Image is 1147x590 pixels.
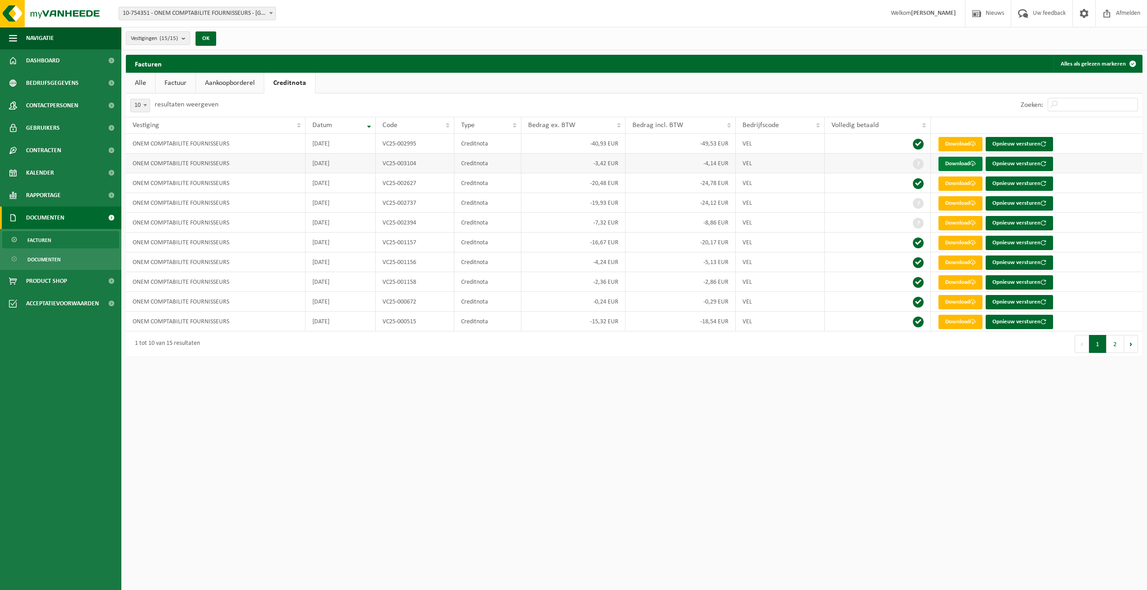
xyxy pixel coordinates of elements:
button: Opnieuw versturen [986,315,1053,329]
td: ONEM COMPTABILITE FOURNISSEURS [126,272,306,292]
td: -20,48 EUR [521,173,626,193]
span: Datum [312,122,332,129]
td: Creditnota [454,292,521,312]
a: Factuur [156,73,196,93]
a: Download [938,236,983,250]
td: VEL [736,272,825,292]
span: Vestiging [133,122,159,129]
a: Download [938,255,983,270]
td: VEL [736,312,825,331]
button: Next [1124,335,1138,353]
td: [DATE] [306,173,376,193]
td: Creditnota [454,213,521,233]
a: Alle [126,73,155,93]
td: Creditnota [454,272,521,292]
button: OK [196,31,216,46]
td: Creditnota [454,154,521,173]
a: Creditnota [264,73,315,93]
td: ONEM COMPTABILITE FOURNISSEURS [126,312,306,331]
span: Kalender [26,162,54,184]
td: VEL [736,134,825,154]
a: Facturen [2,231,119,248]
td: VC25-002995 [376,134,454,154]
span: Navigatie [26,27,54,49]
td: Creditnota [454,312,521,331]
button: Opnieuw versturen [986,295,1053,309]
button: Alles als gelezen markeren [1054,55,1142,73]
td: VC25-000672 [376,292,454,312]
td: ONEM COMPTABILITE FOURNISSEURS [126,193,306,213]
button: Opnieuw versturen [986,275,1053,290]
span: Rapportage [26,184,61,207]
td: -20,17 EUR [626,233,736,252]
button: Vestigingen(15/15) [126,31,190,45]
td: ONEM COMPTABILITE FOURNISSEURS [126,292,306,312]
td: -24,12 EUR [626,193,736,213]
td: [DATE] [306,252,376,272]
td: -24,78 EUR [626,173,736,193]
button: 1 [1089,335,1107,353]
label: resultaten weergeven [155,101,218,108]
span: Contracten [26,139,61,162]
strong: [PERSON_NAME] [911,10,956,17]
count: (15/15) [160,35,178,41]
button: Opnieuw versturen [986,216,1053,230]
td: Creditnota [454,193,521,213]
span: Gebruikers [26,117,60,139]
td: Creditnota [454,134,521,154]
button: Opnieuw versturen [986,236,1053,250]
td: -49,53 EUR [626,134,736,154]
span: Documenten [26,207,64,229]
a: Download [938,216,983,230]
button: Opnieuw versturen [986,137,1053,151]
td: [DATE] [306,292,376,312]
a: Aankoopborderel [196,73,264,93]
td: -4,14 EUR [626,154,736,173]
td: VC25-001158 [376,272,454,292]
td: -0,29 EUR [626,292,736,312]
h2: Facturen [126,55,171,72]
td: VC25-002627 [376,173,454,193]
a: Download [938,137,983,151]
td: [DATE] [306,193,376,213]
td: -3,42 EUR [521,154,626,173]
a: Documenten [2,251,119,268]
div: 1 tot 10 van 15 resultaten [130,336,200,352]
td: VEL [736,193,825,213]
button: Opnieuw versturen [986,196,1053,211]
button: Opnieuw versturen [986,176,1053,191]
td: [DATE] [306,213,376,233]
a: Download [938,196,983,211]
a: Download [938,157,983,171]
td: -7,32 EUR [521,213,626,233]
span: Documenten [27,251,61,268]
span: Bedrijfsgegevens [26,72,79,94]
span: Facturen [27,232,51,249]
td: VC25-002737 [376,193,454,213]
td: ONEM COMPTABILITE FOURNISSEURS [126,213,306,233]
td: -15,32 EUR [521,312,626,331]
span: Acceptatievoorwaarden [26,292,99,315]
span: Bedrag ex. BTW [528,122,575,129]
td: -4,24 EUR [521,252,626,272]
button: Opnieuw versturen [986,157,1053,171]
span: Code [382,122,397,129]
td: ONEM COMPTABILITE FOURNISSEURS [126,252,306,272]
td: Creditnota [454,252,521,272]
td: ONEM COMPTABILITE FOURNISSEURS [126,134,306,154]
label: Zoeken: [1021,101,1043,109]
td: ONEM COMPTABILITE FOURNISSEURS [126,173,306,193]
span: 10-754351 - ONEM COMPTABILITE FOURNISSEURS - BRUXELLES [119,7,276,20]
a: Download [938,295,983,309]
td: -2,36 EUR [521,272,626,292]
td: VC25-003104 [376,154,454,173]
td: VC25-001157 [376,233,454,252]
span: Type [461,122,475,129]
span: 10 [130,99,150,112]
td: VEL [736,233,825,252]
td: ONEM COMPTABILITE FOURNISSEURS [126,154,306,173]
span: Bedrijfscode [742,122,779,129]
td: VC25-000515 [376,312,454,331]
span: Vestigingen [131,32,178,45]
td: -19,93 EUR [521,193,626,213]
